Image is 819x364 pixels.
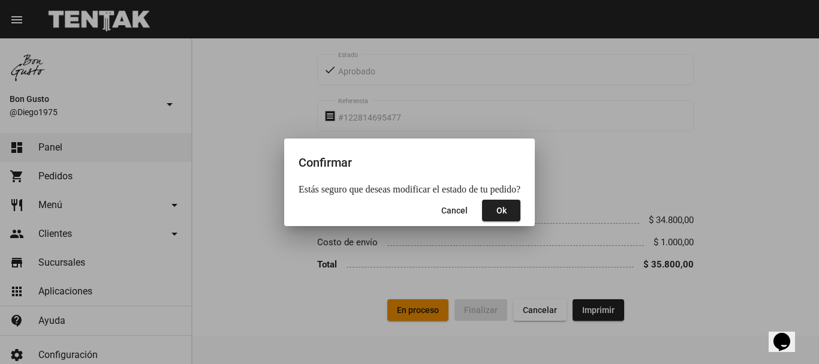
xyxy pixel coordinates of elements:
span: Cancel [441,206,468,215]
mat-dialog-content: Estás seguro que deseas modificar el estado de tu pedido? [284,184,535,195]
iframe: chat widget [769,316,807,352]
button: Close dialog [482,200,520,221]
span: Ok [496,206,507,215]
h2: Confirmar [299,153,520,172]
button: Close dialog [432,200,477,221]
